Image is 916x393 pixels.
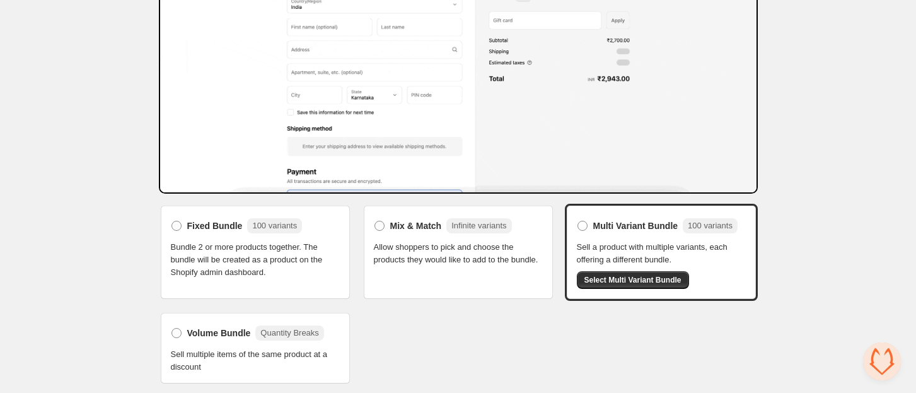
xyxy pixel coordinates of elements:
[451,221,506,230] span: Infinite variants
[584,275,681,285] span: Select Multi Variant Bundle
[863,343,901,380] div: Open chat
[252,221,297,230] span: 100 variants
[260,328,319,337] span: Quantity Breaks
[688,221,733,230] span: 100 variants
[171,241,340,279] span: Bundle 2 or more products together. The bundle will be created as a product on the Shopify admin ...
[593,220,678,232] span: Multi Variant Bundle
[390,220,442,232] span: Mix & Match
[374,241,543,266] span: Allow shoppers to pick and choose the products they would like to add to the bundle.
[577,241,746,266] span: Sell a product with multiple variants, each offering a different bundle.
[187,220,243,232] span: Fixed Bundle
[577,271,689,289] button: Select Multi Variant Bundle
[171,348,340,373] span: Sell multiple items of the same product at a discount
[187,327,251,339] span: Volume Bundle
